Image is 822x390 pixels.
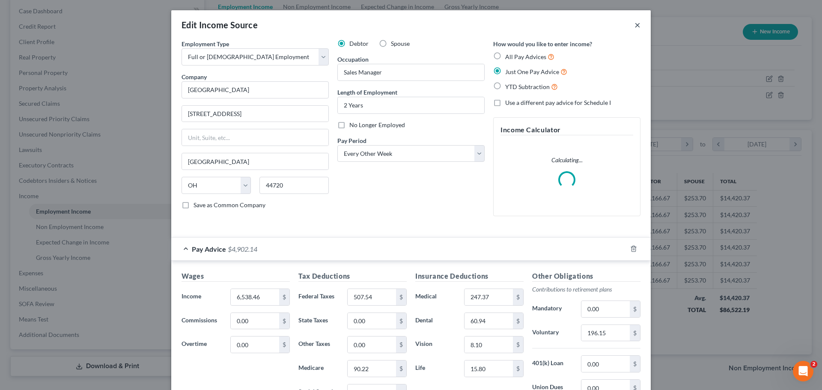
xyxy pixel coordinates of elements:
span: Income [182,292,201,300]
label: Occupation [337,55,369,64]
input: -- [338,64,484,80]
input: 0.00 [581,325,630,341]
span: Save as Common Company [194,201,265,208]
span: No Longer Employed [349,121,405,128]
span: 2 [810,361,817,368]
span: Use a different pay advice for Schedule I [505,99,611,106]
span: YTD Subtraction [505,83,550,90]
input: 0.00 [465,313,513,329]
span: Employment Type [182,40,229,48]
input: Search company by name... [182,81,329,98]
label: Medical [411,289,460,306]
input: 0.00 [465,289,513,305]
span: Company [182,73,207,80]
label: Mandatory [528,301,577,318]
div: $ [513,360,523,377]
div: $ [396,289,406,305]
h5: Insurance Deductions [415,271,524,282]
div: $ [513,289,523,305]
span: Debtor [349,40,369,47]
label: Length of Employment [337,88,397,97]
input: Enter city... [182,153,328,170]
h5: Tax Deductions [298,271,407,282]
label: Federal Taxes [294,289,343,306]
div: $ [279,313,289,329]
input: Unit, Suite, etc... [182,129,328,146]
input: 0.00 [581,301,630,317]
div: $ [513,313,523,329]
div: $ [396,336,406,353]
input: 0.00 [465,336,513,353]
input: 0.00 [348,313,396,329]
h5: Income Calculator [500,125,633,135]
h5: Wages [182,271,290,282]
label: State Taxes [294,313,343,330]
input: Enter zip... [259,177,329,194]
div: $ [630,325,640,341]
div: Edit Income Source [182,19,258,31]
button: × [634,20,640,30]
label: 401(k) Loan [528,355,577,372]
span: Pay Period [337,137,366,144]
input: 0.00 [581,356,630,372]
span: Pay Advice [192,245,226,253]
input: 0.00 [465,360,513,377]
input: 0.00 [231,313,279,329]
input: 0.00 [231,289,279,305]
div: $ [513,336,523,353]
input: 0.00 [348,360,396,377]
label: Other Taxes [294,336,343,353]
p: Calculating... [500,156,633,164]
span: Spouse [391,40,410,47]
h5: Other Obligations [532,271,640,282]
label: Medicare [294,360,343,377]
span: All Pay Advices [505,53,546,60]
label: Voluntary [528,325,577,342]
div: $ [630,301,640,317]
label: Dental [411,313,460,330]
p: Contributions to retirement plans [532,285,640,294]
label: Life [411,360,460,377]
input: 0.00 [231,336,279,353]
iframe: Intercom live chat [793,361,813,381]
span: $4,902.14 [228,245,257,253]
div: $ [630,356,640,372]
input: 0.00 [348,336,396,353]
div: $ [396,360,406,377]
input: ex: 2 years [338,97,484,113]
input: Enter address... [182,106,328,122]
label: Commissions [177,313,226,330]
div: $ [396,313,406,329]
label: How would you like to enter income? [493,39,592,48]
label: Overtime [177,336,226,353]
div: $ [279,289,289,305]
input: 0.00 [348,289,396,305]
div: $ [279,336,289,353]
label: Vision [411,336,460,353]
span: Just One Pay Advice [505,68,559,75]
